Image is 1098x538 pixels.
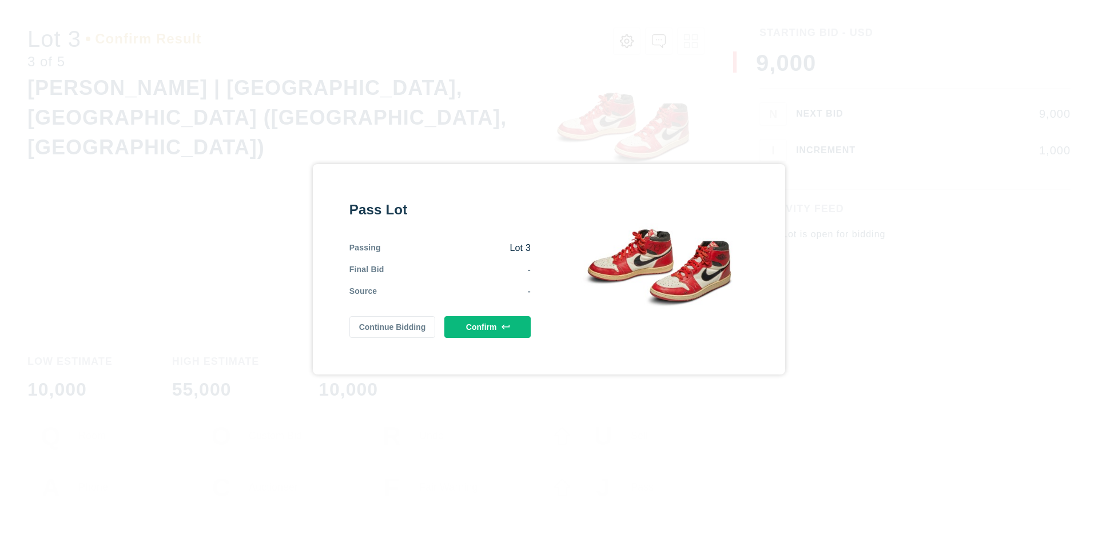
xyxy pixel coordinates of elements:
[349,316,436,338] button: Continue Bidding
[381,242,531,254] div: Lot 3
[349,264,384,276] div: Final Bid
[349,242,381,254] div: Passing
[384,264,531,276] div: -
[377,285,531,298] div: -
[349,201,531,219] div: Pass Lot
[349,285,377,298] div: Source
[444,316,531,338] button: Confirm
